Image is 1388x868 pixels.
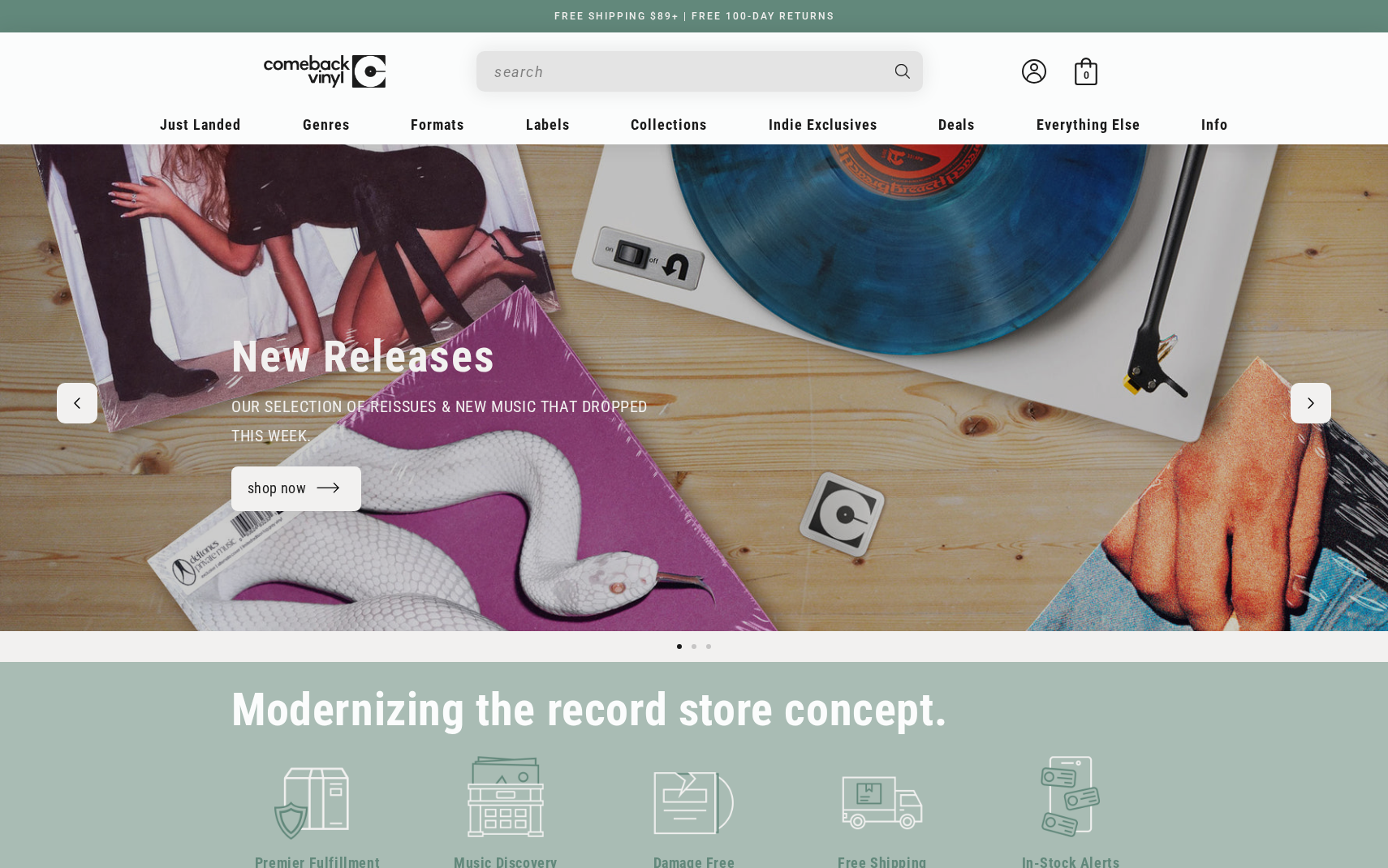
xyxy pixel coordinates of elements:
a: shop now [231,466,361,511]
span: Info [1201,116,1228,133]
h2: New Releases [231,330,496,384]
span: Formats [411,116,464,133]
button: Load slide 1 of 3 [672,639,687,654]
span: Genres [303,116,350,133]
div: Search [476,51,923,92]
span: Deals [938,116,975,133]
span: Indie Exclusives [769,116,877,133]
button: Next slide [1291,383,1331,423]
span: Everything Else [1037,116,1140,133]
span: Labels [526,116,570,133]
h2: Modernizing the record store concept. [231,691,947,729]
button: Load slide 3 of 3 [701,639,716,654]
span: Collections [631,116,707,133]
a: FREE SHIPPING $89+ | FREE 100-DAY RETURNS [538,11,851,22]
span: 0 [1084,69,1089,81]
input: search [494,55,879,88]
button: Search [882,51,925,92]
button: Previous slide [57,383,97,423]
span: our selection of reissues & new music that dropped this week. [231,397,648,445]
button: Load slide 2 of 3 [687,639,701,654]
span: Just Landed [160,116,241,133]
